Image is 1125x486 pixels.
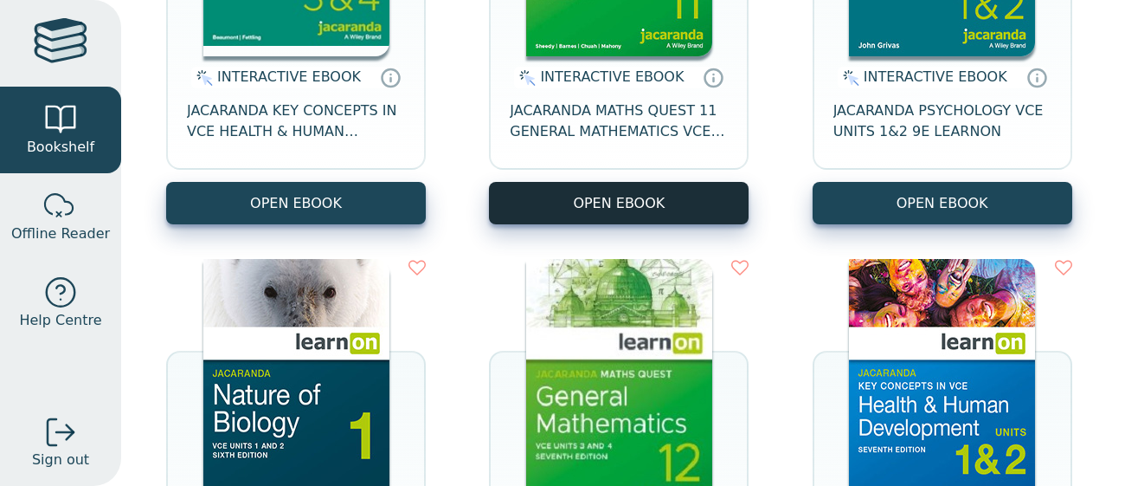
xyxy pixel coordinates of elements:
button: OPEN EBOOK [813,182,1072,224]
button: OPEN EBOOK [166,182,426,224]
span: Sign out [32,450,89,470]
button: OPEN EBOOK [489,182,749,224]
img: interactive.svg [191,68,213,88]
img: interactive.svg [838,68,859,88]
a: Interactive eBooks are accessed online via the publisher’s portal. They contain interactive resou... [1026,67,1047,87]
span: Bookshelf [27,137,94,158]
span: INTERACTIVE EBOOK [540,68,684,85]
span: JACARANDA KEY CONCEPTS IN VCE HEALTH & HUMAN DEVELOPMENT UNITS 3&4 LEARNON EBOOK 8E [187,100,405,142]
span: INTERACTIVE EBOOK [864,68,1007,85]
span: Help Centre [19,310,101,331]
span: INTERACTIVE EBOOK [217,68,361,85]
span: JACARANDA MATHS QUEST 11 GENERAL MATHEMATICS VCE UNITS 1&2 3E LEARNON [510,100,728,142]
span: Offline Reader [11,224,110,244]
span: JACARANDA PSYCHOLOGY VCE UNITS 1&2 9E LEARNON [833,100,1051,142]
a: Interactive eBooks are accessed online via the publisher’s portal. They contain interactive resou... [703,67,723,87]
img: interactive.svg [514,68,536,88]
a: Interactive eBooks are accessed online via the publisher’s portal. They contain interactive resou... [380,67,401,87]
